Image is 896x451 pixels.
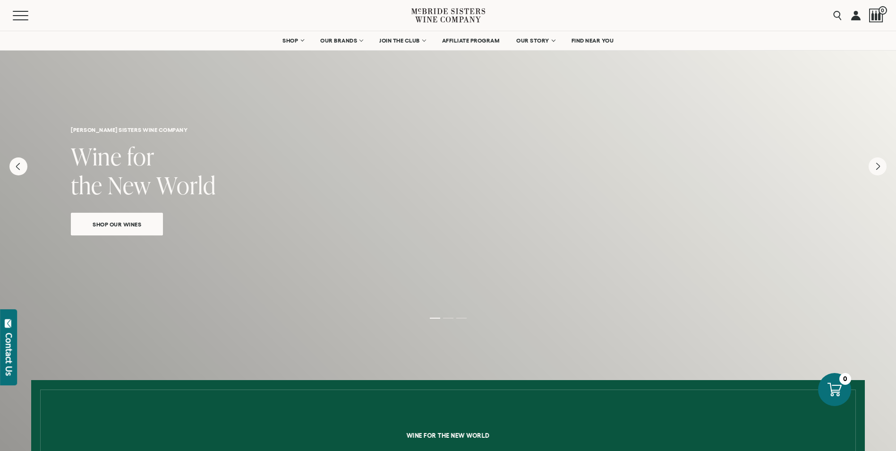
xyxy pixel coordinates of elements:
[71,213,163,235] a: Shop Our Wines
[76,219,158,230] span: Shop Our Wines
[879,6,887,15] span: 0
[71,127,825,133] h6: [PERSON_NAME] sisters wine company
[430,318,440,319] li: Page dot 1
[108,169,151,201] span: New
[443,318,453,319] li: Page dot 2
[456,318,467,319] li: Page dot 3
[436,31,506,50] a: AFFILIATE PROGRAM
[103,432,793,439] h6: Wine for the new world
[156,169,216,201] span: World
[510,31,561,50] a: OUR STORY
[516,37,549,44] span: OUR STORY
[282,37,299,44] span: SHOP
[320,37,357,44] span: OUR BRANDS
[314,31,368,50] a: OUR BRANDS
[127,140,154,173] span: for
[839,373,851,385] div: 0
[13,11,47,20] button: Mobile Menu Trigger
[4,333,14,376] div: Contact Us
[71,140,122,173] span: Wine
[276,31,309,50] a: SHOP
[373,31,431,50] a: JOIN THE CLUB
[379,37,420,44] span: JOIN THE CLUB
[71,169,102,201] span: the
[9,157,27,175] button: Previous
[442,37,500,44] span: AFFILIATE PROGRAM
[565,31,620,50] a: FIND NEAR YOU
[869,157,887,175] button: Next
[572,37,614,44] span: FIND NEAR YOU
